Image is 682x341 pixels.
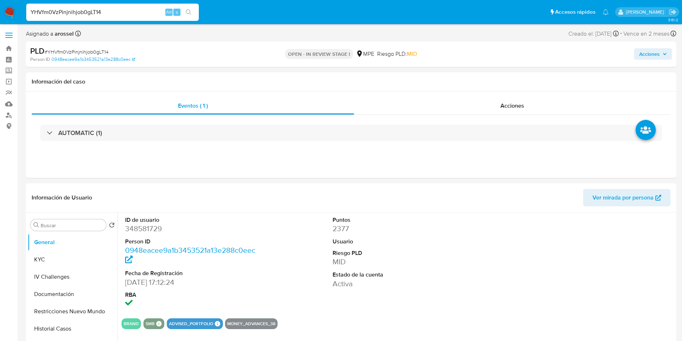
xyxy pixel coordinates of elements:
[166,9,172,15] span: Alt
[28,320,118,337] button: Historial Casos
[26,8,199,17] input: Buscar usuario o caso...
[32,78,670,85] h1: Información del caso
[30,56,50,63] b: Person ID
[125,216,256,224] dt: ID de usuario
[40,125,662,141] div: AUTOMATIC (1)
[26,30,74,38] span: Asignado a
[181,7,196,17] button: search-icon
[603,9,609,15] a: Notificaciones
[58,129,102,137] h3: AUTOMATIC (1)
[30,45,45,57] b: PLD
[28,286,118,303] button: Documentación
[285,49,353,59] p: OPEN - IN REVIEW STAGE I
[639,48,660,60] span: Acciones
[333,257,464,267] dd: MID
[333,216,464,224] dt: Puntos
[41,222,103,229] input: Buscar
[32,194,92,201] h1: Información de Usuario
[669,8,677,16] a: Salir
[33,222,39,228] button: Buscar
[500,102,524,110] span: Acciones
[178,102,208,110] span: Eventos ( 1 )
[28,251,118,268] button: KYC
[333,249,464,257] dt: Riesgo PLD
[333,238,464,246] dt: Usuario
[28,234,118,251] button: General
[333,271,464,279] dt: Estado de la cuenta
[51,56,135,63] a: 0948eacee9a1b3453521a13e288c0eec
[109,222,115,230] button: Volver al orden por defecto
[555,8,595,16] span: Accesos rápidos
[125,245,255,265] a: 0948eacee9a1b3453521a13e288c0eec
[53,30,74,38] b: arossel
[568,29,619,39] div: Creado el: [DATE]
[620,29,622,39] span: -
[176,9,178,15] span: s
[125,224,256,234] dd: 348581729
[356,50,374,58] div: MPE
[377,50,417,58] span: Riesgo PLD:
[333,224,464,234] dd: 2377
[407,50,417,58] span: MID
[583,189,670,206] button: Ver mirada por persona
[125,269,256,277] dt: Fecha de Registración
[125,291,256,299] dt: RBA
[592,189,654,206] span: Ver mirada por persona
[634,48,672,60] button: Acciones
[125,238,256,246] dt: Person ID
[45,48,109,55] span: # YHVfm0VzPinjnihjob0gLT14
[125,277,256,287] dd: [DATE] 17:12:24
[626,9,667,15] p: antonio.rossel@mercadolibre.com
[623,30,669,38] span: Vence en 2 meses
[28,303,118,320] button: Restricciones Nuevo Mundo
[333,279,464,289] dd: Activa
[28,268,118,286] button: IV Challenges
